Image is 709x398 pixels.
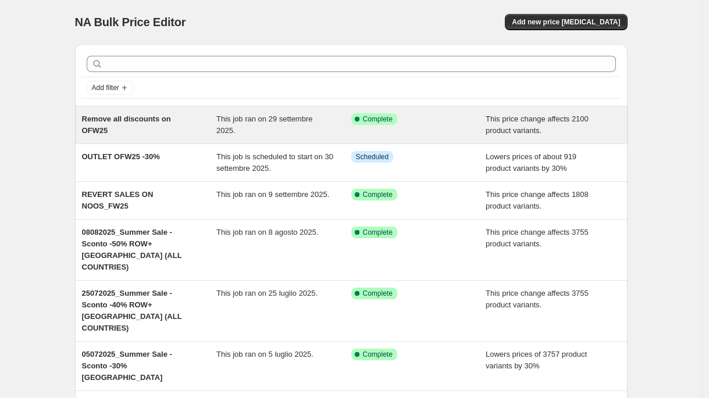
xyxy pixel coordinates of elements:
span: 08082025_Summer Sale - Sconto -50% ROW+[GEOGRAPHIC_DATA] (ALL COUNTRIES) [82,228,182,271]
span: This price change affects 1808 product variants. [486,190,589,210]
span: This job ran on 29 settembre 2025. [216,114,312,135]
span: This job ran on 9 settembre 2025. [216,190,329,199]
span: Complete [363,190,393,199]
span: 05072025_Summer Sale - Sconto -30% [GEOGRAPHIC_DATA] [82,350,172,382]
span: Complete [363,350,393,359]
span: Scheduled [356,152,389,162]
span: REVERT SALES ON NOOS_FW25 [82,190,154,210]
span: Add new price [MEDICAL_DATA] [512,17,620,27]
span: Remove all discounts on OFW25 [82,114,171,135]
button: Add filter [87,81,133,95]
span: Add filter [92,83,119,92]
span: This price change affects 3755 product variants. [486,228,589,248]
span: This price change affects 3755 product variants. [486,289,589,309]
span: NA Bulk Price Editor [75,16,186,28]
span: This job ran on 5 luglio 2025. [216,350,313,358]
span: This price change affects 2100 product variants. [486,114,589,135]
span: 25072025_Summer Sale - Sconto -40% ROW+[GEOGRAPHIC_DATA] (ALL COUNTRIES) [82,289,182,332]
span: This job is scheduled to start on 30 settembre 2025. [216,152,333,173]
span: OUTLET OFW25 -30% [82,152,160,161]
button: Add new price [MEDICAL_DATA] [505,14,627,30]
span: Lowers prices of about 919 product variants by 30% [486,152,576,173]
span: Lowers prices of 3757 product variants by 30% [486,350,587,370]
span: Complete [363,114,393,124]
span: Complete [363,228,393,237]
span: This job ran on 8 agosto 2025. [216,228,319,236]
span: This job ran on 25 luglio 2025. [216,289,318,297]
span: Complete [363,289,393,298]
